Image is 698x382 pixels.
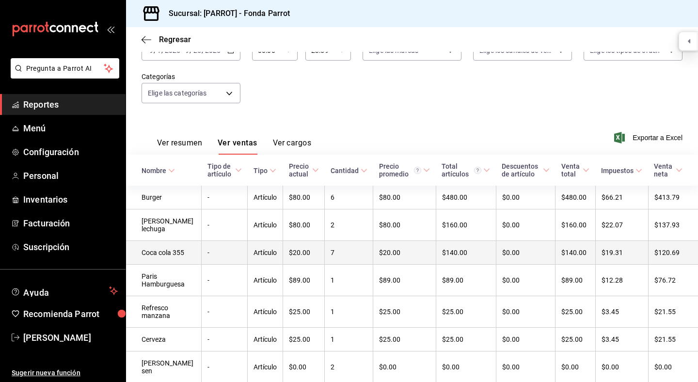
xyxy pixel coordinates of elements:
[555,265,596,296] td: $89.00
[595,265,648,296] td: $12.28
[373,241,436,265] td: $20.00
[126,186,202,209] td: Burger
[648,186,698,209] td: $413.79
[148,88,207,98] span: Elige las categorías
[248,209,283,241] td: Artículo
[373,265,436,296] td: $89.00
[254,167,276,175] span: Tipo
[126,328,202,351] td: Cerveza
[561,162,581,178] div: Venta total
[595,328,648,351] td: $3.45
[283,328,325,351] td: $25.00
[373,209,436,241] td: $80.00
[496,186,555,209] td: $0.00
[331,167,367,175] span: Cantidad
[436,186,496,209] td: $480.00
[207,162,242,178] span: Tipo de artículo
[289,162,319,178] span: Precio actual
[601,167,642,175] span: Impuestos
[555,296,596,328] td: $25.00
[555,186,596,209] td: $480.00
[248,328,283,351] td: Artículo
[373,328,436,351] td: $25.00
[207,162,233,178] div: Tipo de artículo
[12,368,118,378] span: Sugerir nueva función
[161,8,290,19] h3: Sucursal: [PARROT] - Fonda Parrot
[442,162,481,178] div: Total artículos
[436,296,496,328] td: $25.00
[474,167,481,174] svg: El total artículos considera cambios de precios en los artículos así como costos adicionales por ...
[283,241,325,265] td: $20.00
[502,162,550,178] span: Descuentos de artículo
[616,132,682,143] button: Exportar a Excel
[142,167,175,175] span: Nombre
[654,162,674,178] div: Venta neta
[202,241,248,265] td: -
[23,122,118,135] span: Menú
[379,162,421,178] div: Precio promedio
[595,296,648,328] td: $3.45
[23,98,118,111] span: Reportes
[202,209,248,241] td: -
[23,331,118,344] span: [PERSON_NAME]
[496,296,555,328] td: $0.00
[654,162,682,178] span: Venta neta
[561,162,590,178] span: Venta total
[414,167,421,174] svg: Precio promedio = Total artículos / cantidad
[436,209,496,241] td: $160.00
[436,265,496,296] td: $89.00
[23,193,118,206] span: Inventarios
[648,328,698,351] td: $21.55
[23,240,118,254] span: Suscripción
[202,186,248,209] td: -
[142,35,191,44] button: Regresar
[373,186,436,209] td: $80.00
[248,241,283,265] td: Artículo
[373,296,436,328] td: $25.00
[126,296,202,328] td: Refresco manzana
[325,209,373,241] td: 2
[595,186,648,209] td: $66.21
[289,162,310,178] div: Precio actual
[126,241,202,265] td: Coca cola 355
[248,186,283,209] td: Artículo
[648,209,698,241] td: $137.93
[159,35,191,44] span: Regresar
[23,145,118,159] span: Configuración
[325,328,373,351] td: 1
[248,296,283,328] td: Artículo
[325,296,373,328] td: 1
[436,328,496,351] td: $25.00
[331,167,359,175] div: Cantidad
[218,138,257,155] button: Ver ventas
[273,138,312,155] button: Ver cargos
[283,209,325,241] td: $80.00
[26,64,104,74] span: Pregunta a Parrot AI
[157,138,202,155] button: Ver resumen
[496,328,555,351] td: $0.00
[23,285,105,297] span: Ayuda
[496,241,555,265] td: $0.00
[648,241,698,265] td: $120.69
[202,296,248,328] td: -
[126,209,202,241] td: [PERSON_NAME] lechuga
[555,328,596,351] td: $25.00
[157,138,311,155] div: navigation tabs
[442,162,490,178] span: Total artículos
[555,241,596,265] td: $140.00
[23,307,118,320] span: Recomienda Parrot
[23,217,118,230] span: Facturación
[283,265,325,296] td: $89.00
[325,241,373,265] td: 7
[107,25,114,33] button: open_drawer_menu
[283,296,325,328] td: $25.00
[502,162,541,178] div: Descuentos de artículo
[648,265,698,296] td: $76.72
[202,328,248,351] td: -
[601,167,634,175] div: Impuestos
[142,167,166,175] div: Nombre
[7,70,119,80] a: Pregunta a Parrot AI
[23,169,118,182] span: Personal
[595,209,648,241] td: $22.07
[496,209,555,241] td: $0.00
